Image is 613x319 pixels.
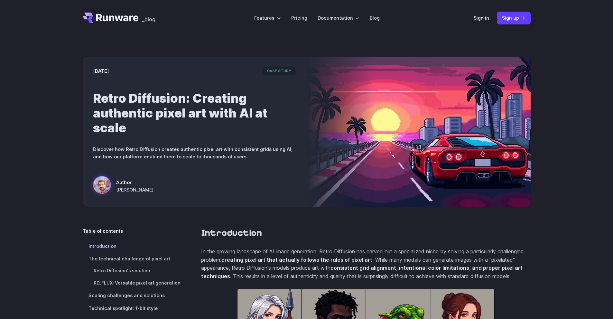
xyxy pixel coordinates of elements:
a: Pricing [291,14,307,22]
p: Discover how Retro Diffusion creates authentic pixel art with consistent grids using AI, and how ... [93,145,296,160]
span: Table of contents [83,227,123,235]
a: The technical challenge of pixel art [83,252,181,265]
a: _blog [142,13,155,23]
a: Sign up [497,12,531,24]
strong: consistent grid alignment, intentional color limitations, and proper pixel art techniques [201,265,523,279]
span: Author [116,179,153,186]
a: Sign in [474,14,489,22]
label: Documentation [318,14,359,22]
time: [DATE] [93,67,109,75]
label: Features [254,14,281,22]
span: _blog [142,17,155,22]
span: case study [262,67,296,75]
span: Introduction [88,243,116,249]
a: Blog [370,14,380,22]
a: RD_FLUX: Versatile pixel art generation [83,277,181,289]
p: In the growing landscape of AI image generation, Retro Diffusion has carved out a specialized nic... [201,248,531,280]
span: RD_FLUX: Versatile pixel art generation [94,280,181,286]
a: a red sports car on a futuristic highway with a sunset and city skyline in the background, styled... [93,176,153,196]
h1: Retro Diffusion: Creating authentic pixel art with AI at scale [93,91,296,135]
strong: creating pixel art that actually follows the rules of pixel art [221,257,372,263]
span: Technical spotlight: 1-bit style [88,305,158,311]
a: Scaling challenges and solutions [83,289,181,302]
a: Introduction [83,240,181,252]
a: Retro Diffusion's solution [83,265,181,277]
span: Retro Diffusion's solution [94,268,150,273]
span: Scaling challenges and solutions [88,293,165,298]
a: Introduction [201,227,262,239]
span: The technical challenge of pixel art [88,256,170,261]
img: a red sports car on a futuristic highway with a sunset and city skyline in the background, styled... [307,57,531,207]
span: [PERSON_NAME] [116,186,153,193]
a: Go to / [83,13,139,23]
a: Technical spotlight: 1-bit style [83,302,181,314]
